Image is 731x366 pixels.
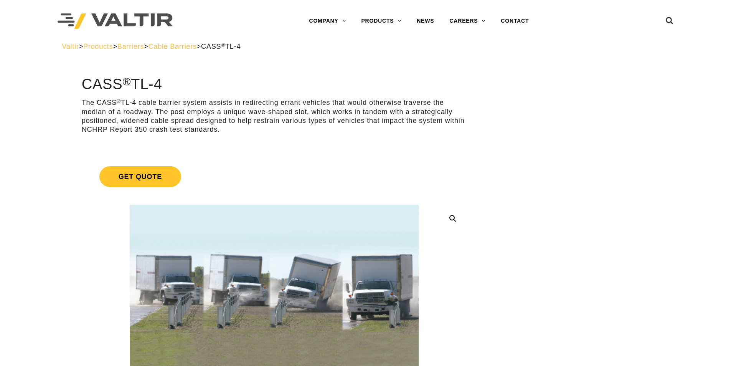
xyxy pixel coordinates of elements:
[99,166,181,187] span: Get Quote
[83,43,113,50] a: Products
[58,13,173,29] img: Valtir
[122,75,131,88] sup: ®
[149,43,197,50] a: Cable Barriers
[117,98,121,104] sup: ®
[301,13,353,29] a: COMPANY
[117,43,144,50] a: Barriers
[353,13,409,29] a: PRODUCTS
[62,43,79,50] a: Valtir
[409,13,442,29] a: NEWS
[82,157,467,196] a: Get Quote
[493,13,536,29] a: CONTACT
[201,43,241,50] span: CASS TL-4
[442,13,493,29] a: CAREERS
[221,42,225,48] sup: ®
[82,76,467,93] h1: CASS TL-4
[82,98,467,134] p: The CASS TL-4 cable barrier system assists in redirecting errant vehicles that would otherwise tr...
[62,42,669,51] div: > > > >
